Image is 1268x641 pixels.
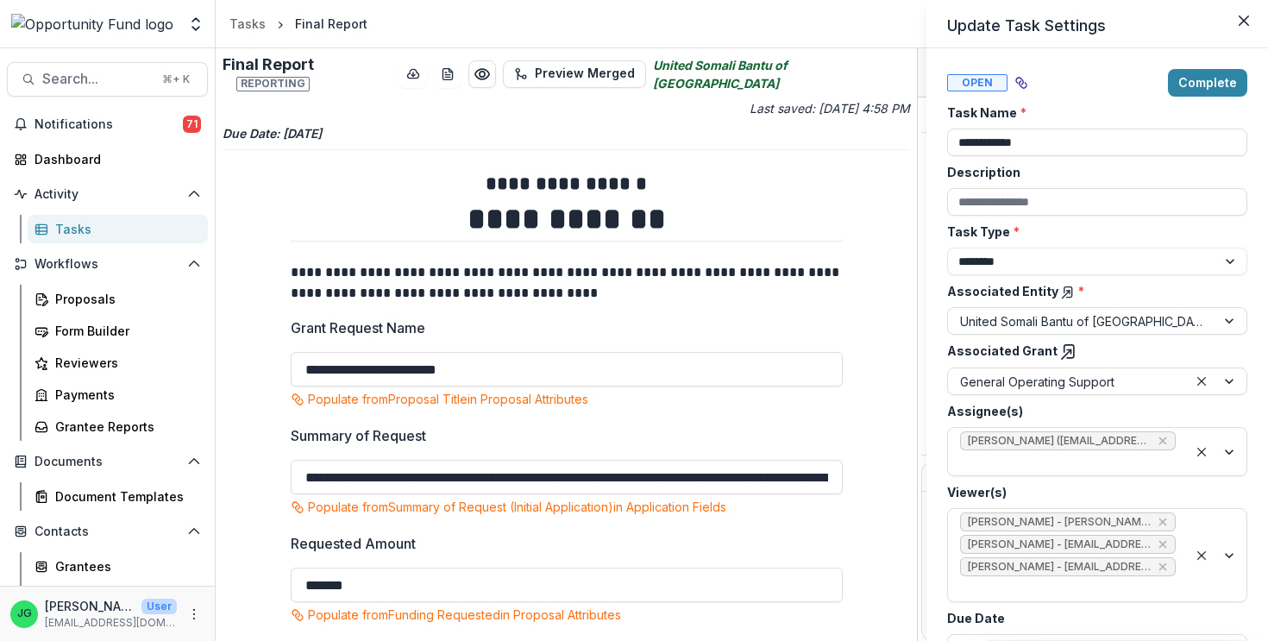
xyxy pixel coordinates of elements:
label: Task Name [947,104,1237,122]
button: Complete [1168,69,1247,97]
div: Remove yvette shipman - yshipman@theopportunityfund.org [1156,558,1170,575]
div: Remove Jake Goodman - jgoodman@theopportunityfund.org [1156,536,1170,553]
div: Remove Siraji Hassan (siraji.hassan7@gmail.com) [1156,432,1170,449]
button: Close [1230,7,1258,35]
label: Description [947,163,1237,181]
button: View dependent tasks [1007,69,1035,97]
label: Associated Entity [947,282,1237,300]
label: Viewer(s) [947,483,1237,501]
label: Task Type [947,223,1237,241]
label: Due Date [947,609,1237,627]
div: Remove Ti Wilhelm - twilhelm@theopportunityfund.org [1156,513,1170,531]
div: Clear selected options [1191,545,1212,566]
span: [PERSON_NAME] - [EMAIL_ADDRESS][DOMAIN_NAME] [968,538,1151,550]
span: Open [947,74,1007,91]
span: [PERSON_NAME] - [EMAIL_ADDRESS][DOMAIN_NAME] [968,561,1151,573]
span: [PERSON_NAME] ([EMAIL_ADDRESS][DOMAIN_NAME]) [968,435,1151,447]
label: Associated Grant [947,342,1237,361]
label: Assignee(s) [947,402,1237,420]
span: [PERSON_NAME] - [PERSON_NAME][EMAIL_ADDRESS][DOMAIN_NAME] [968,516,1151,528]
div: Clear selected options [1191,442,1212,462]
div: Clear selected options [1191,371,1212,392]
